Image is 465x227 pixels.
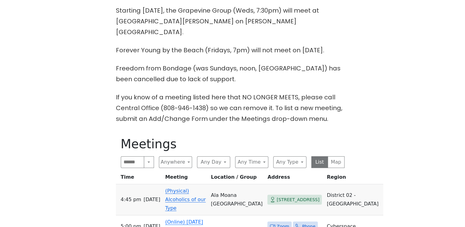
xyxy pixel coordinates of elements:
[208,173,265,184] th: Location / Group
[144,156,154,168] button: Search
[116,45,349,56] p: Forever Young by the Beach (Fridays, 7pm) will not meet on [DATE].
[163,173,208,184] th: Meeting
[277,196,319,204] span: [STREET_ADDRESS]
[311,156,328,168] button: List
[265,173,324,184] th: Address
[159,156,192,168] button: Anywhere
[197,156,230,168] button: Any Day
[121,137,345,151] h1: Meetings
[235,156,268,168] button: Any Time
[328,156,345,168] button: Map
[121,156,144,168] input: Search
[116,92,349,124] p: If you know of a meeting listed here that NO LONGER MEETS, please call Central Office (808-946-14...
[116,63,349,85] p: Freedom from Bondage (was Sundays, noon, [GEOGRAPHIC_DATA]) has been cancelled due to lack of sup...
[208,184,265,215] td: Ala Moana [GEOGRAPHIC_DATA]
[116,173,163,184] th: Time
[324,184,383,215] td: District 02 - [GEOGRAPHIC_DATA]
[273,156,306,168] button: Any Type
[165,188,206,211] a: (Physical) Alcoholics of our Type
[121,195,141,204] span: 4:45 PM
[324,173,383,184] th: Region
[144,195,160,204] span: [DATE]
[116,5,349,38] p: Starting [DATE], the Grapevine Group (Weds, 7:30pm) will meet at [GEOGRAPHIC_DATA][PERSON_NAME] o...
